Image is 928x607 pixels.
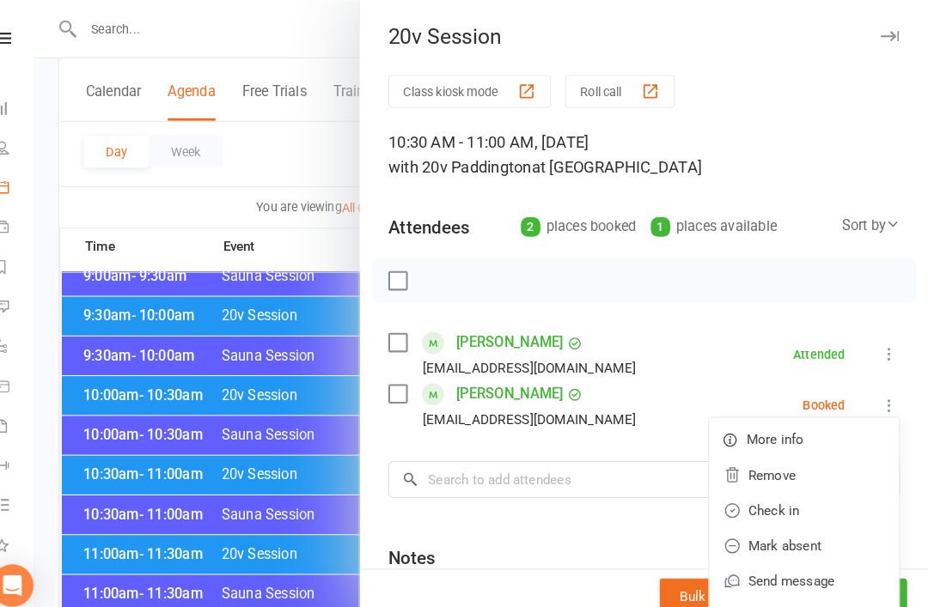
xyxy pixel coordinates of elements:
button: Roll call [575,73,681,105]
button: Bulk add attendees [667,562,815,598]
a: More info [715,410,900,445]
div: Attended [797,338,847,350]
div: Notes [403,531,449,555]
div: 1 [658,211,677,230]
div: 10:30 AM - 11:00 AM, [DATE] [403,126,901,174]
a: Mark absent [715,513,900,548]
a: People [21,126,59,165]
span: at [GEOGRAPHIC_DATA] [542,153,708,171]
div: [EMAIL_ADDRESS][DOMAIN_NAME] [437,397,644,419]
div: 20v Session [375,24,928,48]
a: Calendar [21,165,59,203]
input: Search to add attendees [403,448,901,484]
span: More info [751,417,807,438]
a: Payments [21,203,59,242]
div: Open Intercom Messenger [17,549,58,590]
a: Dashboard [21,88,59,126]
a: [PERSON_NAME] [469,369,573,397]
div: places available [658,209,781,233]
span: with 20v Paddington [403,153,542,171]
button: Class kiosk mode [403,73,561,105]
a: Send message [715,548,900,582]
div: Booked [806,388,847,400]
a: Remove [715,445,900,479]
div: Sort by [844,209,901,231]
a: Product Sales [21,358,59,397]
div: [EMAIL_ADDRESS][DOMAIN_NAME] [437,347,644,369]
div: places booked [532,209,644,233]
a: Check in [715,479,900,513]
a: What's New [21,513,59,551]
a: [PERSON_NAME] [469,319,573,347]
div: 2 [532,211,551,230]
div: Attendees [403,209,482,233]
a: Reports [21,242,59,281]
